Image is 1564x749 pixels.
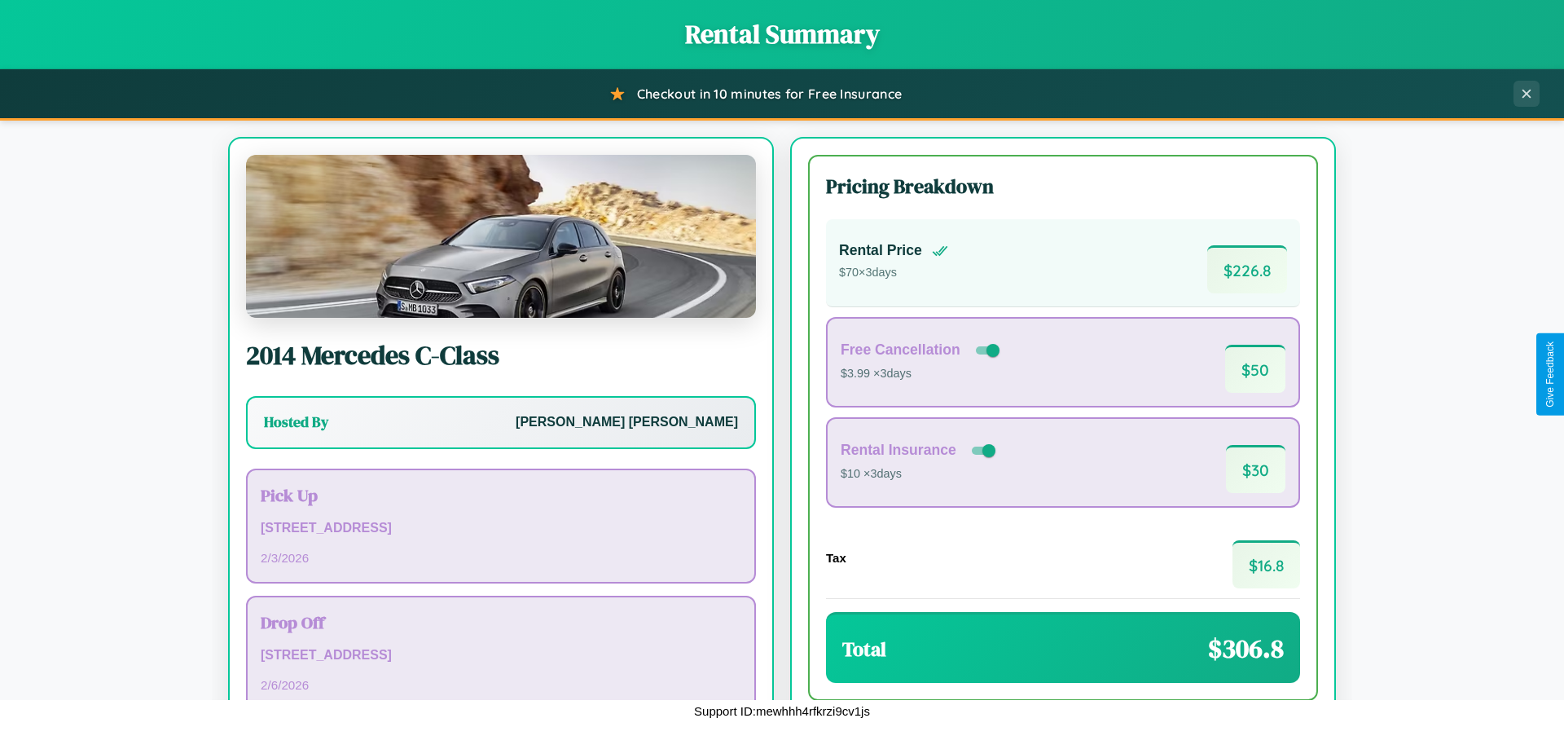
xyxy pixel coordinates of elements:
[1232,540,1300,588] span: $ 16.8
[1207,245,1287,293] span: $ 226.8
[1544,341,1556,408] div: Give Feedback
[694,700,870,722] p: Support ID: mewhhh4rfkrzi9cv1js
[246,337,756,373] h2: 2014 Mercedes C-Class
[246,155,756,318] img: Mercedes C-Class
[261,674,741,696] p: 2 / 6 / 2026
[261,547,741,569] p: 2 / 3 / 2026
[261,483,741,507] h3: Pick Up
[841,341,960,359] h4: Free Cancellation
[841,464,999,485] p: $10 × 3 days
[261,610,741,634] h3: Drop Off
[826,551,846,565] h4: Tax
[16,16,1548,52] h1: Rental Summary
[637,86,902,102] span: Checkout in 10 minutes for Free Insurance
[1226,445,1285,493] span: $ 30
[826,173,1300,200] h3: Pricing Breakdown
[261,644,741,667] p: [STREET_ADDRESS]
[839,262,948,284] p: $ 70 × 3 days
[841,363,1003,385] p: $3.99 × 3 days
[264,412,328,432] h3: Hosted By
[842,636,886,663] h3: Total
[261,517,741,540] p: [STREET_ADDRESS]
[516,411,738,434] p: [PERSON_NAME] [PERSON_NAME]
[1225,345,1285,393] span: $ 50
[839,242,922,259] h4: Rental Price
[1208,631,1284,667] span: $ 306.8
[841,442,956,459] h4: Rental Insurance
